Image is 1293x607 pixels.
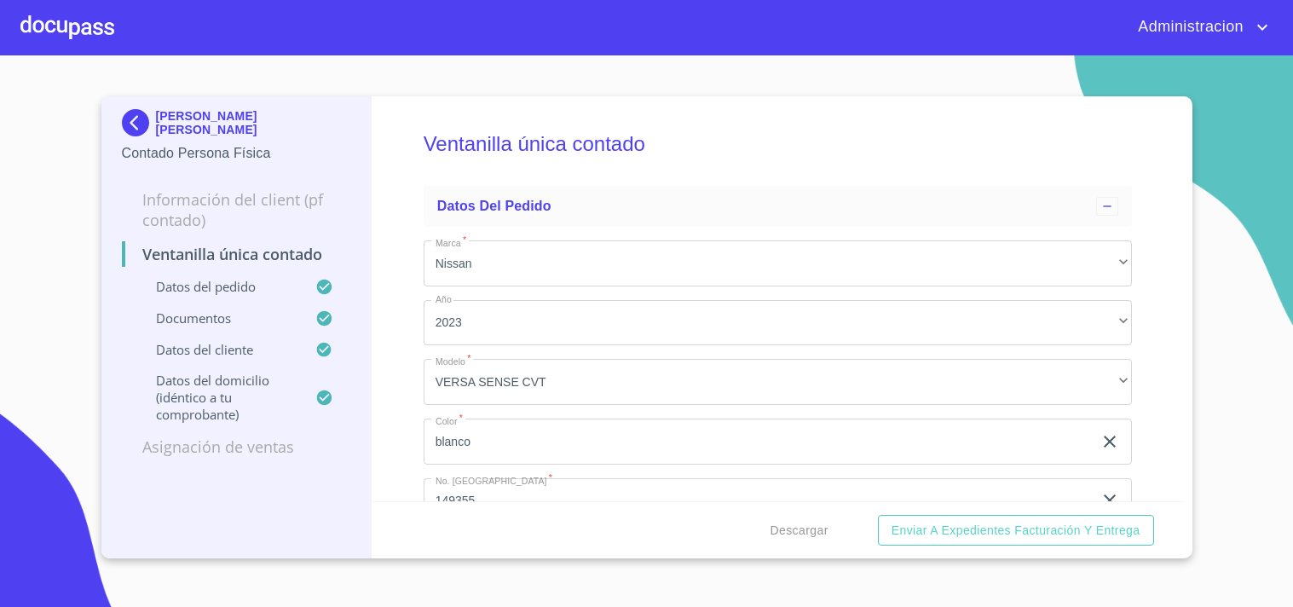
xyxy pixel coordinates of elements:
[122,436,351,457] p: Asignación de Ventas
[122,109,351,143] div: [PERSON_NAME] [PERSON_NAME]
[1125,14,1252,41] span: Administracion
[122,372,316,423] p: Datos del domicilio (idéntico a tu comprobante)
[122,341,316,358] p: Datos del cliente
[424,300,1132,346] div: 2023
[424,359,1132,405] div: VERSA SENSE CVT
[156,109,351,136] p: [PERSON_NAME] [PERSON_NAME]
[122,278,316,295] p: Datos del pedido
[892,520,1140,541] span: Enviar a Expedientes Facturación y Entrega
[1100,490,1120,511] button: clear input
[771,520,828,541] span: Descargar
[122,109,156,136] img: Docupass spot blue
[122,143,351,164] p: Contado Persona Física
[424,240,1132,286] div: Nissan
[437,199,551,213] span: Datos del pedido
[1125,14,1273,41] button: account of current user
[122,189,351,230] p: Información del Client (PF contado)
[764,515,835,546] button: Descargar
[122,309,316,327] p: Documentos
[122,244,351,264] p: Ventanilla única contado
[424,109,1132,179] h5: Ventanilla única contado
[1100,431,1120,452] button: clear input
[424,186,1132,227] div: Datos del pedido
[878,515,1154,546] button: Enviar a Expedientes Facturación y Entrega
